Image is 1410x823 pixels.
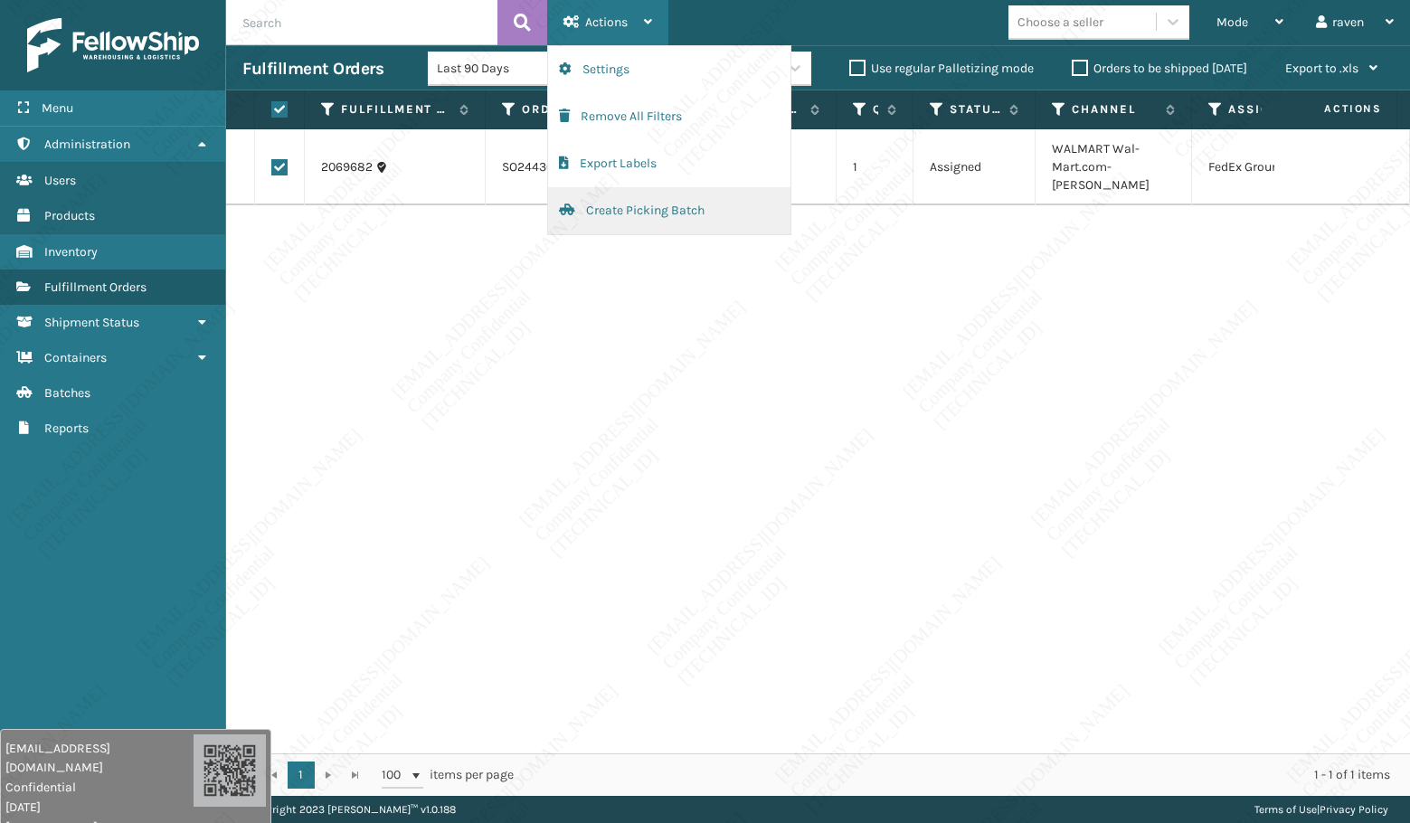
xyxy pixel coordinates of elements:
[873,101,878,118] label: Quantity
[242,58,383,80] h3: Fulfillment Orders
[44,279,147,295] span: Fulfillment Orders
[1036,129,1192,205] td: WALMART Wal-Mart.com-[PERSON_NAME]
[1192,129,1365,205] td: FedEx Ground
[1320,803,1388,816] a: Privacy Policy
[837,129,913,205] td: 1
[1254,803,1317,816] a: Terms of Use
[44,385,90,401] span: Batches
[950,101,1000,118] label: Status
[5,778,194,797] span: Confidential
[44,350,107,365] span: Containers
[248,796,456,823] p: Copyright 2023 [PERSON_NAME]™ v 1.0.188
[288,762,315,789] a: 1
[44,173,76,188] span: Users
[341,101,450,118] label: Fulfillment Order Id
[1285,61,1358,76] span: Export to .xls
[27,18,199,72] img: logo
[382,766,409,784] span: 100
[1228,101,1330,118] label: Assigned Carrier Service
[486,129,668,205] td: SO2443026
[5,798,194,817] span: [DATE]
[1216,14,1248,30] span: Mode
[44,244,98,260] span: Inventory
[849,61,1034,76] label: Use regular Palletizing mode
[382,762,514,789] span: items per page
[1267,94,1393,124] span: Actions
[1017,13,1103,32] div: Choose a seller
[913,129,1036,205] td: Assigned
[1072,101,1157,118] label: Channel
[44,421,89,436] span: Reports
[585,14,628,30] span: Actions
[44,208,95,223] span: Products
[548,93,790,140] button: Remove All Filters
[548,46,790,93] button: Settings
[321,158,373,176] a: 2069682
[42,100,73,116] span: Menu
[1254,796,1388,823] div: |
[548,140,790,187] button: Export Labels
[539,766,1390,784] div: 1 - 1 of 1 items
[44,315,139,330] span: Shipment Status
[1072,61,1247,76] label: Orders to be shipped [DATE]
[548,187,790,234] button: Create Picking Batch
[5,739,194,777] span: [EMAIL_ADDRESS][DOMAIN_NAME]
[44,137,130,152] span: Administration
[522,101,633,118] label: Order Number
[437,59,577,78] div: Last 90 Days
